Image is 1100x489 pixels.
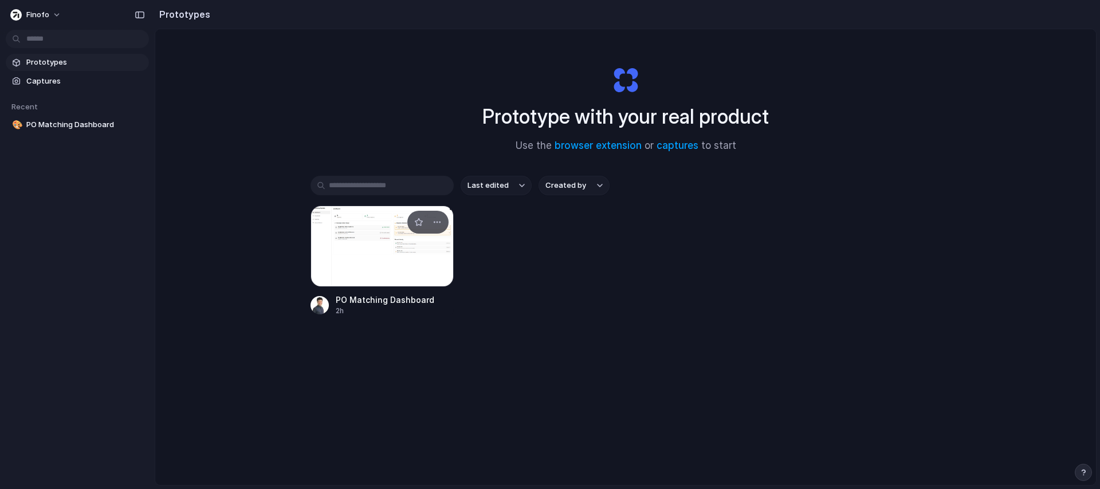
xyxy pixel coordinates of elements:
h1: Prototype with your real product [482,101,769,132]
span: PO Matching Dashboard [26,119,144,131]
span: Last edited [467,180,509,191]
h2: Prototypes [155,7,210,21]
button: Finofo [6,6,67,24]
div: PO Matching Dashboard [336,294,434,306]
div: 2h [336,306,434,316]
span: Finofo [26,9,49,21]
span: Created by [545,180,586,191]
span: Captures [26,76,144,87]
a: captures [657,140,698,151]
a: PO Matching DashboardPO Matching Dashboard2h [311,206,454,316]
button: Last edited [461,176,532,195]
a: 🎨PO Matching Dashboard [6,116,149,133]
div: 🎨 [12,119,20,132]
a: Captures [6,73,149,90]
button: Created by [539,176,610,195]
a: Prototypes [6,54,149,71]
span: Prototypes [26,57,144,68]
button: 🎨 [10,119,22,131]
a: browser extension [555,140,642,151]
span: Use the or to start [516,139,736,153]
span: Recent [11,102,38,111]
